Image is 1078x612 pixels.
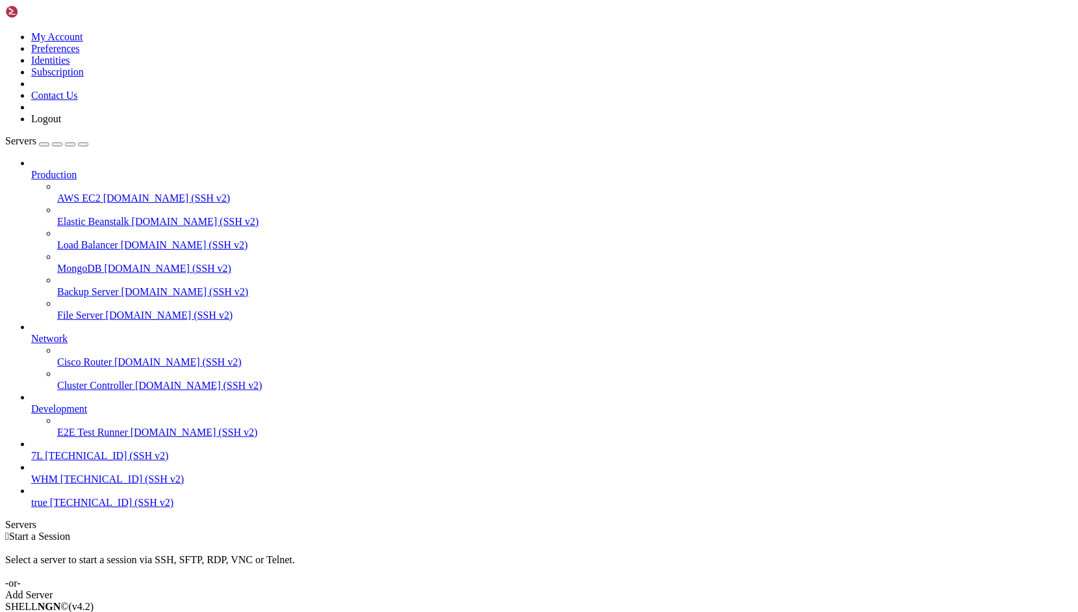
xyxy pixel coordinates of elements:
b: NGN [38,601,61,612]
a: Preferences [31,43,80,54]
span: SHELL © [5,601,94,612]
a: File Server [DOMAIN_NAME] (SSH v2) [57,310,1073,321]
a: Servers [5,135,88,146]
li: Cisco Router [DOMAIN_NAME] (SSH v2) [57,345,1073,368]
span: [TECHNICAL_ID] (SSH v2) [60,473,184,485]
span: Cisco Router [57,356,112,367]
a: Cisco Router [DOMAIN_NAME] (SSH v2) [57,356,1073,368]
li: File Server [DOMAIN_NAME] (SSH v2) [57,298,1073,321]
a: Logout [31,113,61,124]
div: Add Server [5,589,1073,601]
li: 7L [TECHNICAL_ID] (SSH v2) [31,438,1073,462]
span: Elastic Beanstalk [57,216,129,227]
li: MongoDB [DOMAIN_NAME] (SSH v2) [57,251,1073,274]
li: E2E Test Runner [DOMAIN_NAME] (SSH v2) [57,415,1073,438]
a: Production [31,169,1073,181]
span: Start a Session [9,531,70,542]
a: Cluster Controller [DOMAIN_NAME] (SSH v2) [57,380,1073,392]
span: Network [31,333,68,344]
span: Development [31,403,87,414]
span: File Server [57,310,103,321]
a: Contact Us [31,90,78,101]
span: [DOMAIN_NAME] (SSH v2) [104,263,231,274]
span: 7L [31,450,42,461]
a: My Account [31,31,83,42]
span: Cluster Controller [57,380,133,391]
li: Backup Server [DOMAIN_NAME] (SSH v2) [57,274,1073,298]
li: Elastic Beanstalk [DOMAIN_NAME] (SSH v2) [57,204,1073,228]
a: AWS EC2 [DOMAIN_NAME] (SSH v2) [57,193,1073,204]
span: [DOMAIN_NAME] (SSH v2) [135,380,263,391]
li: Cluster Controller [DOMAIN_NAME] (SSH v2) [57,368,1073,392]
img: Shellngn [5,5,80,18]
li: WHM [TECHNICAL_ID] (SSH v2) [31,462,1073,485]
a: WHM [TECHNICAL_ID] (SSH v2) [31,473,1073,485]
span: [DOMAIN_NAME] (SSH v2) [106,310,233,321]
li: true [TECHNICAL_ID] (SSH v2) [31,485,1073,509]
li: Load Balancer [DOMAIN_NAME] (SSH v2) [57,228,1073,251]
span: MongoDB [57,263,101,274]
li: Network [31,321,1073,392]
span: [TECHNICAL_ID] (SSH v2) [50,497,173,508]
span: Production [31,169,77,180]
span: WHM [31,473,58,485]
div: Select a server to start a session via SSH, SFTP, RDP, VNC or Telnet. -or- [5,542,1073,589]
span: [DOMAIN_NAME] (SSH v2) [132,216,259,227]
a: Load Balancer [DOMAIN_NAME] (SSH v2) [57,239,1073,251]
a: 7L [TECHNICAL_ID] (SSH v2) [31,450,1073,462]
span: [DOMAIN_NAME] (SSH v2) [121,239,248,250]
a: Subscription [31,66,84,77]
a: Development [31,403,1073,415]
span:  [5,531,9,542]
li: Development [31,392,1073,438]
span: Backup Server [57,286,119,297]
a: true [TECHNICAL_ID] (SSH v2) [31,497,1073,509]
span: [TECHNICAL_ID] (SSH v2) [45,450,168,461]
span: AWS EC2 [57,193,101,204]
li: Production [31,157,1073,321]
span: true [31,497,47,508]
span: Load Balancer [57,239,118,250]
span: [DOMAIN_NAME] (SSH v2) [131,427,258,438]
span: Servers [5,135,36,146]
a: MongoDB [DOMAIN_NAME] (SSH v2) [57,263,1073,274]
a: Elastic Beanstalk [DOMAIN_NAME] (SSH v2) [57,216,1073,228]
a: E2E Test Runner [DOMAIN_NAME] (SSH v2) [57,427,1073,438]
span: [DOMAIN_NAME] (SSH v2) [122,286,249,297]
span: 4.2.0 [69,601,94,612]
span: E2E Test Runner [57,427,128,438]
span: [DOMAIN_NAME] (SSH v2) [114,356,242,367]
a: Backup Server [DOMAIN_NAME] (SSH v2) [57,286,1073,298]
div: Servers [5,519,1073,531]
span: [DOMAIN_NAME] (SSH v2) [103,193,231,204]
a: Network [31,333,1073,345]
a: Identities [31,55,70,66]
li: AWS EC2 [DOMAIN_NAME] (SSH v2) [57,181,1073,204]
